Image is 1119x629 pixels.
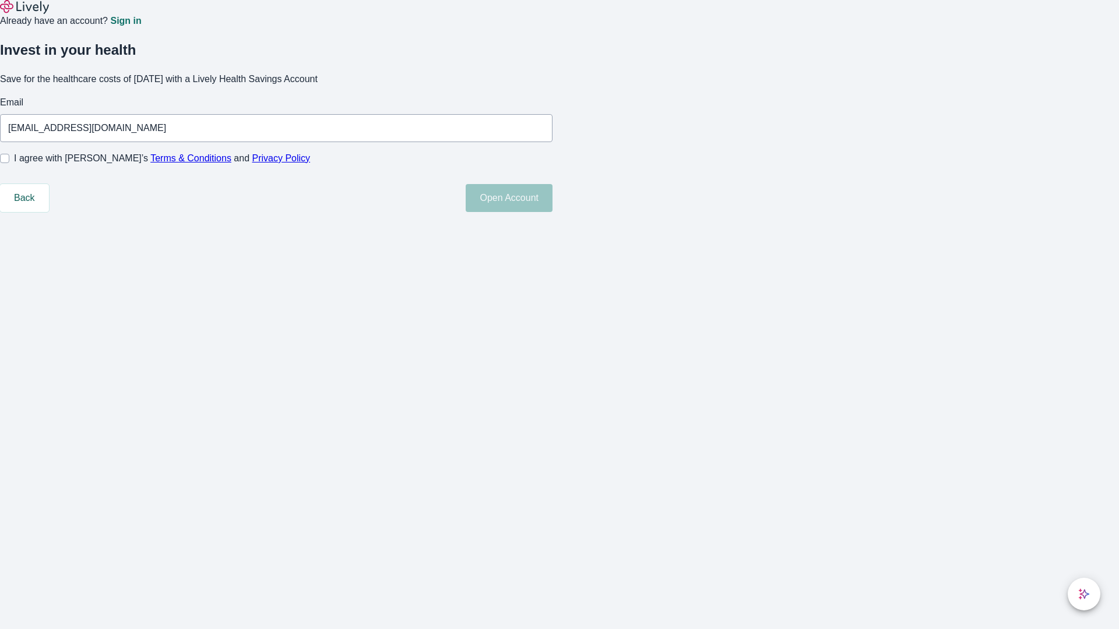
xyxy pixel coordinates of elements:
a: Terms & Conditions [150,153,231,163]
span: I agree with [PERSON_NAME]’s and [14,151,310,165]
button: chat [1068,578,1100,610]
a: Privacy Policy [252,153,311,163]
a: Sign in [110,16,141,26]
svg: Lively AI Assistant [1078,588,1090,600]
